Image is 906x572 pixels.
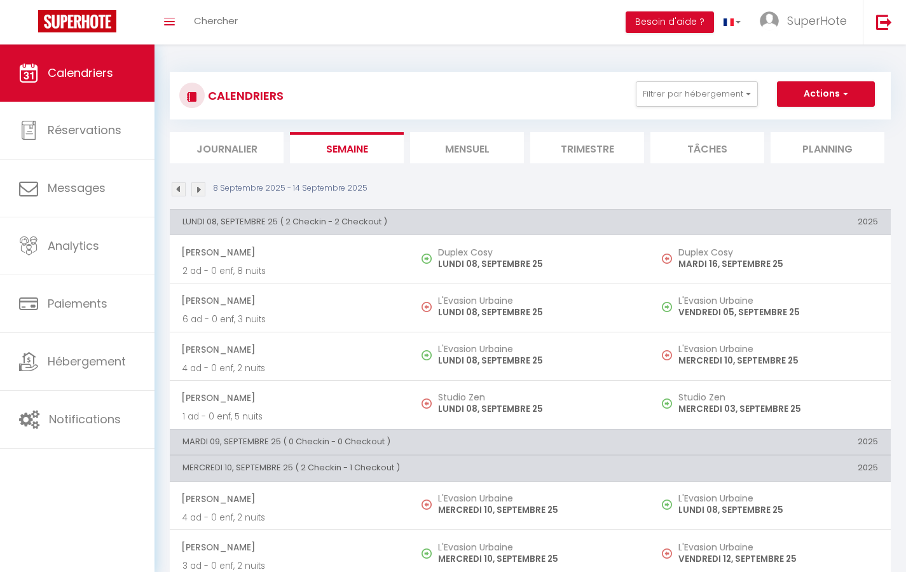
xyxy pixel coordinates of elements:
p: 2 ad - 0 enf, 8 nuits [182,264,397,278]
img: NO IMAGE [422,302,432,312]
th: MARDI 09, SEPTEMBRE 25 ( 0 Checkin - 0 Checkout ) [170,429,650,454]
p: MERCREDI 10, SEPTEMBRE 25 [438,552,638,566]
span: Chercher [194,14,238,27]
span: [PERSON_NAME] [181,487,397,511]
p: MARDI 16, SEPTEMBRE 25 [678,257,878,271]
p: MERCREDI 10, SEPTEMBRE 25 [678,354,878,367]
p: 1 ad - 0 enf, 5 nuits [182,410,397,423]
img: ... [760,11,779,31]
img: NO IMAGE [662,500,672,510]
span: Calendriers [48,65,113,81]
span: [PERSON_NAME] [181,289,397,313]
img: Super Booking [38,10,116,32]
li: Journalier [170,132,284,163]
span: Hébergement [48,353,126,369]
li: Semaine [290,132,404,163]
span: [PERSON_NAME] [181,535,397,559]
h5: L'Evasion Urbaine [678,296,878,306]
h5: L'Evasion Urbaine [678,493,878,503]
th: 2025 [650,456,891,481]
p: 4 ad - 0 enf, 2 nuits [182,511,397,524]
button: Ouvrir le widget de chat LiveChat [10,5,48,43]
h3: CALENDRIERS [205,81,284,110]
th: MERCREDI 10, SEPTEMBRE 25 ( 2 Checkin - 1 Checkout ) [170,456,650,481]
p: LUNDI 08, SEPTEMBRE 25 [438,402,638,416]
h5: L'Evasion Urbaine [438,493,638,503]
h5: Duplex Cosy [678,247,878,257]
li: Planning [771,132,884,163]
p: VENDREDI 05, SEPTEMBRE 25 [678,306,878,319]
span: Analytics [48,238,99,254]
span: Réservations [48,122,121,138]
h5: L'Evasion Urbaine [678,542,878,552]
span: Paiements [48,296,107,311]
span: [PERSON_NAME] [181,386,397,410]
p: LUNDI 08, SEPTEMBRE 25 [438,306,638,319]
button: Besoin d'aide ? [626,11,714,33]
button: Filtrer par hébergement [636,81,758,107]
h5: L'Evasion Urbaine [438,344,638,354]
button: Actions [777,81,875,107]
p: MERCREDI 03, SEPTEMBRE 25 [678,402,878,416]
li: Tâches [650,132,764,163]
th: 2025 [650,209,891,235]
img: NO IMAGE [662,254,672,264]
img: NO IMAGE [662,548,672,559]
span: Messages [48,180,106,196]
img: NO IMAGE [662,398,672,409]
p: 8 Septembre 2025 - 14 Septembre 2025 [213,182,367,194]
h5: Studio Zen [678,392,878,402]
span: Notifications [49,411,121,427]
p: VENDREDI 12, SEPTEMBRE 25 [678,552,878,566]
p: LUNDI 08, SEPTEMBRE 25 [438,257,638,271]
h5: L'Evasion Urbaine [438,542,638,552]
span: [PERSON_NAME] [181,240,397,264]
p: LUNDI 08, SEPTEMBRE 25 [438,354,638,367]
img: NO IMAGE [422,500,432,510]
img: NO IMAGE [422,398,432,409]
th: LUNDI 08, SEPTEMBRE 25 ( 2 Checkin - 2 Checkout ) [170,209,650,235]
img: NO IMAGE [662,302,672,312]
li: Trimestre [530,132,644,163]
img: NO IMAGE [662,350,672,360]
span: SuperHote [787,13,847,29]
h5: Duplex Cosy [438,247,638,257]
p: LUNDI 08, SEPTEMBRE 25 [678,503,878,517]
h5: L'Evasion Urbaine [678,344,878,354]
h5: L'Evasion Urbaine [438,296,638,306]
span: [PERSON_NAME] [181,337,397,362]
h5: Studio Zen [438,392,638,402]
th: 2025 [650,429,891,454]
li: Mensuel [410,132,524,163]
p: 6 ad - 0 enf, 3 nuits [182,313,397,326]
p: MERCREDI 10, SEPTEMBRE 25 [438,503,638,517]
img: logout [876,14,892,30]
p: 4 ad - 0 enf, 2 nuits [182,362,397,375]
